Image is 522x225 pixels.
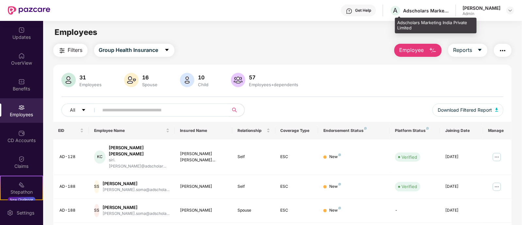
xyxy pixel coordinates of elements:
[403,8,449,14] div: Adscholars Marketing India Private Limited
[103,187,170,193] div: [PERSON_NAME].soma@adschola...
[399,46,424,54] span: Employee
[463,11,500,16] div: Admin
[228,107,241,113] span: search
[463,5,500,11] div: [PERSON_NAME]
[281,207,313,214] div: ESC
[99,46,158,54] span: Group Health Insurance
[426,127,429,130] img: svg+xml;base64,PHN2ZyB4bWxucz0iaHR0cDovL3d3dy53My5vcmcvMjAwMC9zdmciIHdpZHRoPSI4IiBoZWlnaHQ9IjgiIH...
[141,82,159,87] div: Spouse
[103,204,170,211] div: [PERSON_NAME]
[81,108,86,113] span: caret-down
[18,156,25,162] img: svg+xml;base64,PHN2ZyBpZD0iQ2xhaW0iIHhtbG5zPSJodHRwOi8vd3d3LnczLm9yZy8yMDAwL3N2ZyIgd2lkdGg9IjIwIi...
[248,74,300,81] div: 57
[78,74,103,81] div: 31
[237,207,270,214] div: Spouse
[329,184,341,190] div: New
[60,207,84,214] div: AD-188
[18,53,25,59] img: svg+xml;base64,PHN2ZyBpZD0iSG9tZSIgeG1sbnM9Imh0dHA6Ly93d3cudzMub3JnLzIwMDAvc3ZnIiB3aWR0aD0iMjAiIG...
[70,106,75,114] span: All
[364,127,367,130] img: svg+xml;base64,PHN2ZyB4bWxucz0iaHR0cDovL3d3dy53My5vcmcvMjAwMC9zdmciIHdpZHRoPSI4IiBoZWlnaHQ9IjgiIH...
[401,183,417,190] div: Verified
[18,182,25,188] img: svg+xml;base64,PHN2ZyB4bWxucz0iaHR0cDovL3d3dy53My5vcmcvMjAwMC9zdmciIHdpZHRoPSIyMSIgaGVpZ2h0PSIyMC...
[508,8,513,13] img: svg+xml;base64,PHN2ZyBpZD0iRHJvcGRvd24tMzJ4MzIiIHhtbG5zPSJodHRwOi8vd3d3LnczLm9yZy8yMDAwL3N2ZyIgd2...
[237,154,270,160] div: Self
[432,104,504,117] button: Download Filtered Report
[109,145,170,157] div: [PERSON_NAME] [PERSON_NAME]
[180,151,227,163] div: [PERSON_NAME] [PERSON_NAME]...
[495,108,498,112] img: svg+xml;base64,PHN2ZyB4bWxucz0iaHR0cDovL3d3dy53My5vcmcvMjAwMC9zdmciIHhtbG5zOnhsaW5rPSJodHRwOi8vd3...
[448,44,487,57] button: Reportscaret-down
[15,210,36,216] div: Settings
[445,207,478,214] div: [DATE]
[103,181,170,187] div: [PERSON_NAME]
[338,183,341,185] img: svg+xml;base64,PHN2ZyB4bWxucz0iaHR0cDovL3d3dy53My5vcmcvMjAwMC9zdmciIHdpZHRoPSI4IiBoZWlnaHQ9IjgiIH...
[180,207,227,214] div: [PERSON_NAME]
[197,74,210,81] div: 10
[61,73,76,87] img: svg+xml;base64,PHN2ZyB4bWxucz0iaHR0cDovL3d3dy53My5vcmcvMjAwMC9zdmciIHhtbG5zOnhsaW5rPSJodHRwOi8vd3...
[8,6,50,15] img: New Pazcare Logo
[94,128,165,133] span: Employee Name
[18,27,25,33] img: svg+xml;base64,PHN2ZyBpZD0iVXBkYXRlZCIgeG1sbnM9Imh0dHA6Ly93d3cudzMub3JnLzIwMDAvc3ZnIiB3aWR0aD0iMj...
[103,211,170,217] div: [PERSON_NAME].soma@adschola...
[89,122,175,139] th: Employee Name
[58,47,66,55] img: svg+xml;base64,PHN2ZyB4bWxucz0iaHR0cDovL3d3dy53My5vcmcvMjAwMC9zdmciIHdpZHRoPSIyNCIgaGVpZ2h0PSIyNC...
[61,104,101,117] button: Allcaret-down
[232,122,275,139] th: Relationship
[228,104,245,117] button: search
[323,128,384,133] div: Endorsement Status
[18,78,25,85] img: svg+xml;base64,PHN2ZyBpZD0iQmVuZWZpdHMiIHhtbG5zPSJodHRwOi8vd3d3LnczLm9yZy8yMDAwL3N2ZyIgd2lkdGg9Ij...
[141,74,159,81] div: 16
[346,8,352,14] img: svg+xml;base64,PHN2ZyBpZD0iSGVscC0zMngzMiIgeG1sbnM9Imh0dHA6Ly93d3cudzMub3JnLzIwMDAvc3ZnIiB3aWR0aD...
[338,153,341,156] img: svg+xml;base64,PHN2ZyB4bWxucz0iaHR0cDovL3d3dy53My5vcmcvMjAwMC9zdmciIHdpZHRoPSI4IiBoZWlnaHQ9IjgiIH...
[94,151,105,164] div: KC
[329,154,341,160] div: New
[175,122,232,139] th: Insured Name
[94,180,99,193] div: SS
[401,154,417,160] div: Verified
[18,130,25,137] img: svg+xml;base64,PHN2ZyBpZD0iQ0RfQWNjb3VudHMiIGRhdGEtbmFtZT0iQ0QgQWNjb3VudHMiIHhtbG5zPSJodHRwOi8vd3...
[78,82,103,87] div: Employees
[7,210,13,216] img: svg+xml;base64,PHN2ZyBpZD0iU2V0dGluZy0yMHgyMCIgeG1sbnM9Imh0dHA6Ly93d3cudzMub3JnLzIwMDAvc3ZnIiB3aW...
[53,122,89,139] th: EID
[231,73,245,87] img: svg+xml;base64,PHN2ZyB4bWxucz0iaHR0cDovL3d3dy53My5vcmcvMjAwMC9zdmciIHhtbG5zOnhsaW5rPSJodHRwOi8vd3...
[440,122,483,139] th: Joining Date
[237,128,265,133] span: Relationship
[453,46,472,54] span: Reports
[197,82,210,87] div: Child
[60,154,84,160] div: AD-128
[438,106,492,114] span: Download Filtered Report
[53,44,88,57] button: Filters
[445,154,478,160] div: [DATE]
[492,182,502,192] img: manageButton
[355,8,371,13] div: Get Help
[338,207,341,209] img: svg+xml;base64,PHN2ZyB4bWxucz0iaHR0cDovL3d3dy53My5vcmcvMjAwMC9zdmciIHdpZHRoPSI4IiBoZWlnaHQ9IjgiIH...
[483,122,512,139] th: Manage
[393,7,398,14] span: A
[164,47,170,53] span: caret-down
[94,204,99,217] div: SS
[499,47,507,55] img: svg+xml;base64,PHN2ZyB4bWxucz0iaHR0cDovL3d3dy53My5vcmcvMjAwMC9zdmciIHdpZHRoPSIyNCIgaGVpZ2h0PSIyNC...
[1,189,42,195] div: Stepathon
[390,199,440,223] td: -
[60,184,84,190] div: AD-188
[395,18,477,33] div: Adscholars Marketing India Private Limited
[8,197,35,202] div: New Challenge
[477,47,482,53] span: caret-down
[445,184,478,190] div: [DATE]
[109,157,170,169] div: siri.[PERSON_NAME]@adscholar...
[180,184,227,190] div: [PERSON_NAME]
[429,47,437,55] img: svg+xml;base64,PHN2ZyB4bWxucz0iaHR0cDovL3d3dy53My5vcmcvMjAwMC9zdmciIHhtbG5zOnhsaW5rPSJodHRwOi8vd3...
[248,82,300,87] div: Employees+dependents
[237,184,270,190] div: Self
[275,122,318,139] th: Coverage Type
[395,128,435,133] div: Platform Status
[492,152,502,162] img: manageButton
[124,73,139,87] img: svg+xml;base64,PHN2ZyB4bWxucz0iaHR0cDovL3d3dy53My5vcmcvMjAwMC9zdmciIHhtbG5zOnhsaW5rPSJodHRwOi8vd3...
[329,207,341,214] div: New
[281,184,313,190] div: ESC
[55,27,97,37] span: Employees
[18,104,25,111] img: svg+xml;base64,PHN2ZyBpZD0iRW1wbG95ZWVzIiB4bWxucz0iaHR0cDovL3d3dy53My5vcmcvMjAwMC9zdmciIHdpZHRoPS...
[394,44,442,57] button: Employee
[281,154,313,160] div: ESC
[94,44,174,57] button: Group Health Insurancecaret-down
